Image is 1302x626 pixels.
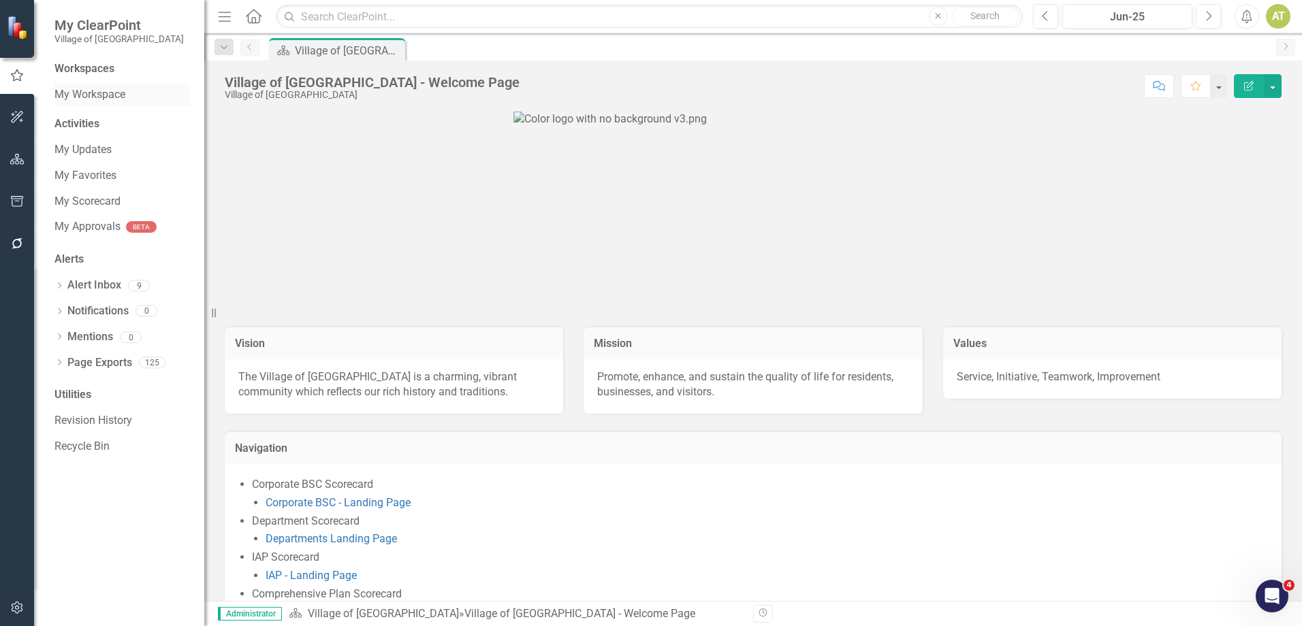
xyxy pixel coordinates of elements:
[54,387,191,403] div: Utilities
[225,75,520,90] div: Village of [GEOGRAPHIC_DATA] - Welcome Page
[218,607,282,621] span: Administrator
[235,442,1271,455] h3: Navigation
[54,219,121,235] a: My Approvals
[139,357,165,369] div: 125
[54,87,191,103] a: My Workspace
[54,168,191,184] a: My Favorites
[252,477,1268,511] li: Corporate BSC Scorecard
[54,439,191,455] a: Recycle Bin
[951,7,1019,26] button: Search
[513,112,993,309] img: Color logo with no background v3.png
[54,17,184,33] span: My ClearPoint
[276,5,1023,29] input: Search ClearPoint...
[126,221,157,233] div: BETA
[54,413,191,429] a: Revision History
[953,337,1271,350] h3: Values
[252,514,1268,548] li: Department Scorecard
[252,587,1268,621] li: Comprehensive Plan Scorecard
[136,306,157,317] div: 0
[1256,580,1288,612] iframe: Intercom live chat
[54,33,184,44] small: Village of [GEOGRAPHIC_DATA]
[1062,4,1192,29] button: Jun-25
[54,116,191,132] div: Activities
[594,337,912,350] h3: Mission
[54,194,191,210] a: My Scorecard
[1067,9,1188,25] div: Jun-25
[597,369,908,401] p: Promote, enhance, and sustain the quality of life for residents, businesses, and visitors.
[970,10,1000,21] span: Search
[67,355,132,371] a: Page Exports
[1284,580,1295,591] span: 4
[266,532,397,545] a: Departments Landing Page
[957,369,1268,385] p: Service, Initiative, Teamwork, Improvement
[235,337,553,350] h3: Vision
[252,550,1268,584] li: IAP Scorecard
[67,303,129,319] a: Notifications
[308,607,459,620] a: Village of [GEOGRAPHIC_DATA]
[67,278,121,293] a: Alert Inbox
[7,15,31,39] img: ClearPoint Strategy
[120,331,142,343] div: 0
[266,496,411,509] a: Corporate BSC - Landing Page
[54,142,191,158] a: My Updates
[295,42,402,59] div: Village of [GEOGRAPHIC_DATA] - Welcome Page
[54,252,191,267] div: Alerts
[67,329,113,345] a: Mentions
[266,569,357,582] a: IAP - Landing Page
[464,607,695,620] div: Village of [GEOGRAPHIC_DATA] - Welcome Page
[225,90,520,100] div: Village of [GEOGRAPHIC_DATA]
[238,369,550,401] p: The Village of [GEOGRAPHIC_DATA] is a charming, vibrant community which reflects our rich history...
[289,606,743,622] div: »
[1266,4,1290,29] button: AT
[54,61,114,77] div: Workspaces
[128,280,150,291] div: 9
